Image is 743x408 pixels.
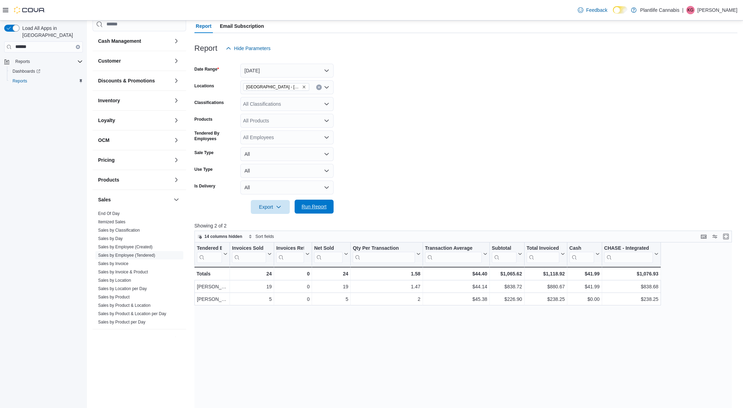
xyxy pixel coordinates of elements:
[223,41,273,55] button: Hide Parameters
[13,57,33,66] button: Reports
[76,45,80,49] button: Clear input
[569,245,594,263] div: Cash
[98,294,130,300] span: Sales by Product
[220,19,264,33] span: Email Subscription
[586,7,607,14] span: Feedback
[492,245,516,251] div: Subtotal
[98,77,171,84] button: Discounts & Promotions
[172,96,181,105] button: Inventory
[302,85,306,89] button: Remove Grande Prairie - Westgate from selection in this group
[569,245,594,251] div: Cash
[246,232,277,241] button: Sort fields
[295,200,334,214] button: Run Report
[526,245,559,263] div: Total Invoiced
[7,76,86,86] button: Reports
[98,286,147,291] a: Sales by Location per Day
[613,6,628,14] input: Dark Mode
[353,245,415,263] div: Qty Per Transaction
[246,83,301,90] span: [GEOGRAPHIC_DATA] - [GEOGRAPHIC_DATA]
[98,157,171,163] button: Pricing
[172,195,181,204] button: Sales
[569,282,600,291] div: $41.99
[314,245,343,251] div: Net Sold
[98,117,115,124] h3: Loyalty
[98,311,166,317] span: Sales by Product & Location per Day
[205,234,242,239] span: 14 columns hidden
[98,278,131,283] a: Sales by Location
[194,117,213,122] label: Products
[197,282,227,291] div: [PERSON_NAME]
[425,282,487,291] div: $44.14
[194,130,238,142] label: Tendered By Employees
[172,77,181,85] button: Discounts & Promotions
[172,136,181,144] button: OCM
[604,245,653,251] div: CHASE - Integrated
[314,295,348,303] div: 5
[492,245,516,263] div: Subtotal
[604,270,658,278] div: $1,076.93
[197,270,227,278] div: Totals
[575,3,610,17] a: Feedback
[10,77,83,85] span: Reports
[527,282,565,291] div: $880.67
[526,270,565,278] div: $1,118.92
[98,157,114,163] h3: Pricing
[604,295,658,303] div: $238.25
[569,245,600,263] button: Cash
[194,183,215,189] label: Is Delivery
[194,83,214,89] label: Locations
[604,245,653,263] div: CHASE - Integrated
[232,245,272,263] button: Invoices Sold
[276,295,310,303] div: 0
[353,245,415,251] div: Qty Per Transaction
[353,295,420,303] div: 2
[172,37,181,45] button: Cash Management
[98,303,151,308] span: Sales by Product & Location
[98,253,155,258] span: Sales by Employee (Tendered)
[255,234,274,239] span: Sort fields
[98,57,121,64] h3: Customer
[314,245,348,263] button: Net Sold
[197,245,222,263] div: Tendered Employee
[276,245,304,251] div: Invoices Ref
[255,200,286,214] span: Export
[527,295,565,303] div: $238.25
[98,97,120,104] h3: Inventory
[569,270,600,278] div: $41.99
[98,137,171,144] button: OCM
[98,311,166,316] a: Sales by Product & Location per Day
[232,270,272,278] div: 24
[172,156,181,164] button: Pricing
[98,269,148,275] span: Sales by Invoice & Product
[195,232,245,241] button: 14 columns hidden
[98,245,153,249] a: Sales by Employee (Created)
[98,176,119,183] h3: Products
[10,77,30,85] a: Reports
[197,245,227,263] button: Tendered Employee
[232,295,272,303] div: 5
[276,282,310,291] div: 0
[98,176,171,183] button: Products
[98,211,120,216] span: End Of Day
[425,245,481,263] div: Transaction Average
[604,282,658,291] div: $838.68
[172,335,181,343] button: Taxes
[194,100,224,105] label: Classifications
[569,295,600,303] div: $0.00
[98,38,171,45] button: Cash Management
[425,245,481,251] div: Transaction Average
[98,137,110,144] h3: OCM
[172,176,181,184] button: Products
[324,118,329,123] button: Open list of options
[172,116,181,125] button: Loyalty
[425,270,487,278] div: $44.40
[98,336,171,343] button: Taxes
[492,245,522,263] button: Subtotal
[98,286,147,291] span: Sales by Location per Day
[14,7,45,14] img: Cova
[353,245,420,263] button: Qty Per Transaction
[98,97,171,104] button: Inventory
[687,6,693,14] span: KG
